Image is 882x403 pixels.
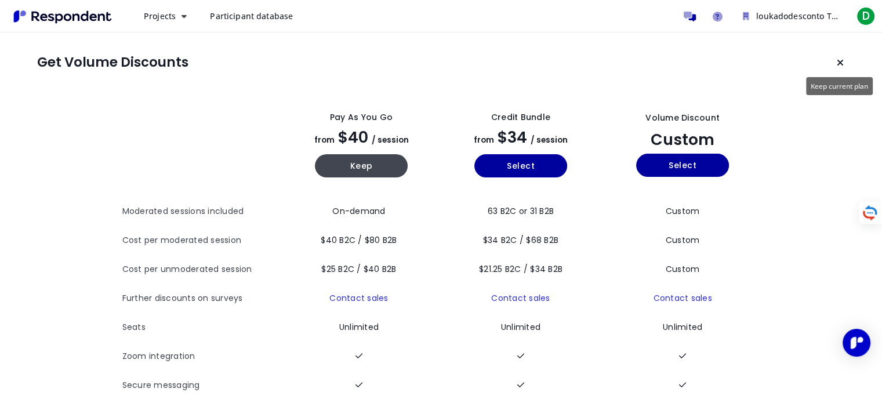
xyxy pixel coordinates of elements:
th: Moderated sessions included [122,197,282,226]
span: Custom [666,234,700,246]
a: Message participants [678,5,701,28]
span: D [856,7,875,26]
div: Open Intercom Messenger [843,329,870,357]
button: loukadodesconto Team [734,6,850,27]
span: Unlimited [501,321,540,333]
th: Cost per moderated session [122,226,282,255]
span: Unlimited [339,321,379,333]
span: loukadodesconto Team [756,10,848,21]
span: Unlimited [663,321,702,333]
a: Help and support [706,5,729,28]
span: 63 B2C or 31 B2B [488,205,554,217]
th: Secure messaging [122,371,282,400]
div: Pay as you go [330,111,393,124]
div: Credit Bundle [491,111,550,124]
div: Volume Discount [645,112,720,124]
span: from [314,135,335,146]
th: Further discounts on surveys [122,284,282,313]
span: Custom [666,205,700,217]
span: Keep current plan [811,81,868,90]
span: $40 [338,126,368,148]
th: Cost per unmoderated session [122,255,282,284]
button: Select yearly basic plan [474,154,567,177]
span: Custom [651,129,714,150]
button: Keep current plan [829,51,852,74]
span: Custom [666,263,700,275]
h1: Get Volume Discounts [37,55,188,71]
span: $21.25 B2C / $34 B2B [479,263,562,275]
th: Zoom integration [122,342,282,371]
span: / session [372,135,409,146]
a: Contact sales [329,292,388,304]
span: from [474,135,494,146]
span: $34 [498,126,527,148]
a: Contact sales [653,292,712,304]
button: Select yearly custom_static plan [636,154,729,177]
span: / session [531,135,568,146]
span: Projects [144,10,176,21]
span: Participant database [210,10,293,21]
img: Respondent [9,7,116,26]
button: Projects [135,6,196,27]
span: $34 B2C / $68 B2B [483,234,558,246]
span: On-demand [332,205,385,217]
button: D [854,6,877,27]
a: Participant database [201,6,302,27]
span: $40 B2C / $80 B2B [321,234,397,246]
th: Seats [122,313,282,342]
a: Contact sales [491,292,550,304]
button: Keep current yearly payg plan [315,154,408,177]
span: $25 B2C / $40 B2B [321,263,396,275]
